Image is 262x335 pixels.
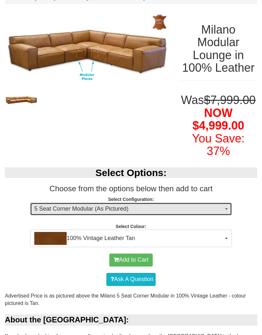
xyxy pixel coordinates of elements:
div: About the [GEOGRAPHIC_DATA]: [5,314,257,325]
b: Select Options: [95,167,167,178]
h1: Was [180,94,257,158]
img: 100% Vintage Leather Tan [34,232,67,245]
span: 5 Seat Corner Modular (As Pictured) [34,205,224,213]
del: $7,999.00 [204,93,256,107]
button: 5 Seat Corner Modular (As Pictured) [30,203,232,215]
a: Ask A Question [106,273,155,286]
h1: Milano Modular Lounge in 100% Leather [180,23,257,74]
span: NOW $4,999.00 [192,106,244,132]
font: You Save: 37% [192,132,245,158]
h3: Choose from the options below then add to cart [5,184,257,193]
span: 100% Vintage Leather Tan [34,232,224,245]
strong: Select Colour: [116,224,147,229]
button: 100% Vintage Leather Tan100% Vintage Leather Tan [30,230,232,247]
button: Add to Cart [109,254,153,267]
strong: Select Configuration: [108,197,154,202]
